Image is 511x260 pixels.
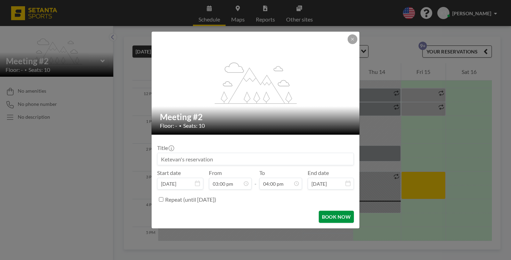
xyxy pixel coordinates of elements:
g: flex-grow: 1.2; [215,62,297,103]
span: • [179,123,181,128]
input: Ketevan's reservation [157,153,354,165]
button: BOOK NOW [319,211,354,223]
label: End date [308,169,329,176]
span: - [254,172,257,187]
label: Repeat (until [DATE]) [165,196,216,203]
span: Floor: - [160,122,177,129]
h2: Meeting #2 [160,112,352,122]
label: To [259,169,265,176]
span: Seats: 10 [183,122,205,129]
label: From [209,169,222,176]
label: Title [157,144,173,151]
label: Start date [157,169,181,176]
